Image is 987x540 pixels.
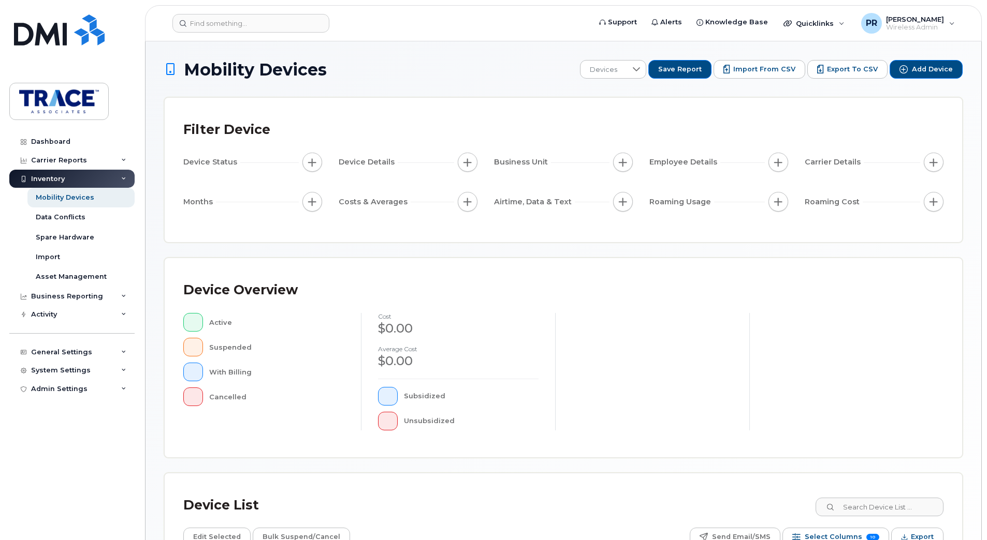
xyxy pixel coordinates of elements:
div: Device List [183,492,259,519]
div: $0.00 [378,352,539,370]
span: Costs & Averages [339,197,411,207]
span: Roaming Usage [649,197,714,207]
button: Import from CSV [714,60,805,79]
span: Months [183,197,216,207]
span: Device Details [339,157,398,168]
div: Unsubsidized [404,412,539,430]
span: Mobility Devices [184,61,327,79]
span: Export to CSV [827,65,878,74]
span: Add Device [912,65,953,74]
div: With Billing [209,363,345,381]
button: Export to CSV [807,60,888,79]
span: Import from CSV [733,65,795,74]
button: Save Report [648,60,712,79]
div: Device Overview [183,277,298,304]
div: Filter Device [183,116,270,143]
div: Subsidized [404,387,539,406]
span: Devices [580,61,627,79]
div: $0.00 [378,320,539,337]
button: Add Device [890,60,963,79]
span: Roaming Cost [805,197,863,207]
span: Device Status [183,157,240,168]
div: Cancelled [209,387,345,406]
h4: Average cost [378,346,539,352]
span: Carrier Details [805,157,864,168]
span: Business Unit [494,157,551,168]
div: Suspended [209,338,345,356]
h4: cost [378,313,539,320]
div: Active [209,313,345,332]
span: Save Report [658,65,702,74]
input: Search Device List ... [816,498,944,516]
span: Employee Details [649,157,720,168]
span: Airtime, Data & Text [494,197,575,207]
